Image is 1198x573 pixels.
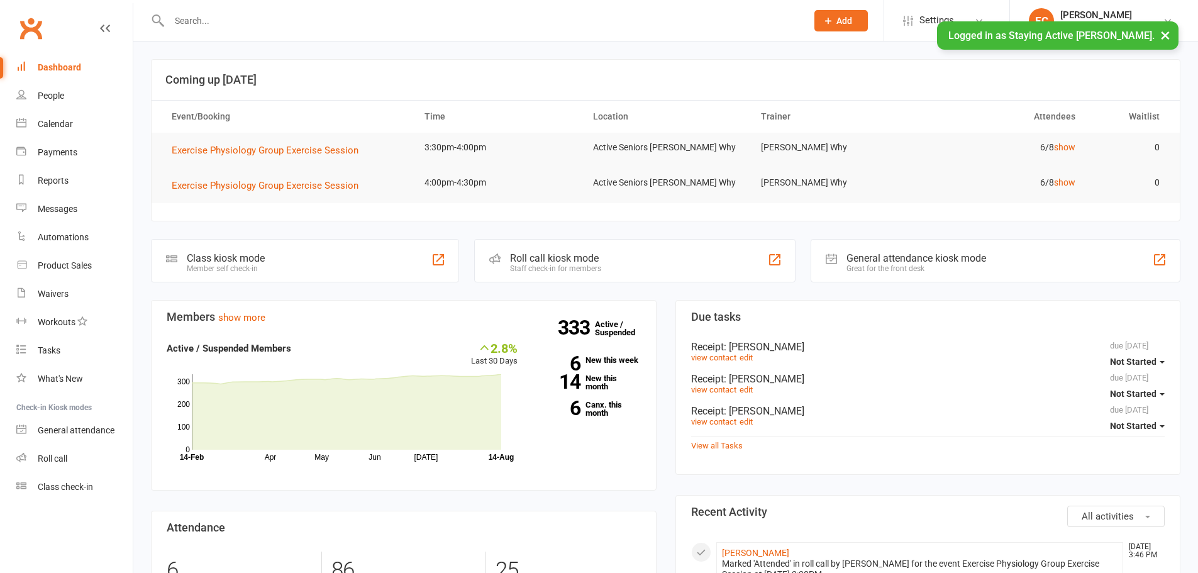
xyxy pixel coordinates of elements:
[16,416,133,445] a: General attendance kiosk mode
[413,168,582,197] td: 4:00pm-4:30pm
[413,101,582,133] th: Time
[38,232,89,242] div: Automations
[691,353,736,362] a: view contact
[691,385,736,394] a: view contact
[1054,142,1075,152] a: show
[187,252,265,264] div: Class kiosk mode
[16,365,133,393] a: What's New
[919,6,954,35] span: Settings
[15,13,47,44] a: Clubworx
[582,101,750,133] th: Location
[1110,382,1165,405] button: Not Started
[750,168,918,197] td: [PERSON_NAME] Why
[38,345,60,355] div: Tasks
[471,341,518,368] div: Last 30 Days
[38,147,77,157] div: Payments
[1110,421,1156,431] span: Not Started
[38,119,73,129] div: Calendar
[1060,9,1151,21] div: [PERSON_NAME]
[16,223,133,252] a: Automations
[740,417,753,426] a: edit
[471,341,518,355] div: 2.8%
[691,341,1165,353] div: Receipt
[536,356,641,364] a: 6New this week
[413,133,582,162] td: 3:30pm-4:00pm
[691,373,1165,385] div: Receipt
[172,178,367,193] button: Exercise Physiology Group Exercise Session
[165,74,1166,86] h3: Coming up [DATE]
[16,110,133,138] a: Calendar
[724,373,804,385] span: : [PERSON_NAME]
[172,145,358,156] span: Exercise Physiology Group Exercise Session
[218,312,265,323] a: show more
[918,133,1087,162] td: 6/8
[1110,350,1165,373] button: Not Started
[948,30,1155,42] span: Logged in as Staying Active [PERSON_NAME].
[1154,21,1177,48] button: ×
[1067,506,1165,527] button: All activities
[595,311,650,346] a: 333Active / Suspended
[16,337,133,365] a: Tasks
[1054,177,1075,187] a: show
[172,180,358,191] span: Exercise Physiology Group Exercise Session
[691,311,1165,323] h3: Due tasks
[691,405,1165,417] div: Receipt
[918,101,1087,133] th: Attendees
[724,405,804,417] span: : [PERSON_NAME]
[38,175,69,186] div: Reports
[722,548,789,558] a: [PERSON_NAME]
[750,133,918,162] td: [PERSON_NAME] Why
[1110,414,1165,437] button: Not Started
[691,441,743,450] a: View all Tasks
[160,101,413,133] th: Event/Booking
[16,82,133,110] a: People
[16,195,133,223] a: Messages
[38,62,81,72] div: Dashboard
[16,473,133,501] a: Class kiosk mode
[750,101,918,133] th: Trainer
[1087,133,1171,162] td: 0
[846,252,986,264] div: General attendance kiosk mode
[558,318,595,337] strong: 333
[536,372,580,391] strong: 14
[1087,168,1171,197] td: 0
[510,264,601,273] div: Staff check-in for members
[16,138,133,167] a: Payments
[16,445,133,473] a: Roll call
[167,521,641,534] h3: Attendance
[167,311,641,323] h3: Members
[814,10,868,31] button: Add
[38,204,77,214] div: Messages
[38,289,69,299] div: Waivers
[172,143,367,158] button: Exercise Physiology Group Exercise Session
[165,12,798,30] input: Search...
[167,343,291,354] strong: Active / Suspended Members
[740,353,753,362] a: edit
[536,354,580,373] strong: 6
[1082,511,1134,522] span: All activities
[918,168,1087,197] td: 6/8
[691,506,1165,518] h3: Recent Activity
[16,53,133,82] a: Dashboard
[536,399,580,418] strong: 6
[536,374,641,391] a: 14New this month
[16,308,133,337] a: Workouts
[16,167,133,195] a: Reports
[16,280,133,308] a: Waivers
[1110,357,1156,367] span: Not Started
[1110,389,1156,399] span: Not Started
[536,401,641,417] a: 6Canx. this month
[510,252,601,264] div: Roll call kiosk mode
[38,374,83,384] div: What's New
[1087,101,1171,133] th: Waitlist
[1060,21,1151,32] div: Staying Active Dee Why
[724,341,804,353] span: : [PERSON_NAME]
[38,317,75,327] div: Workouts
[38,91,64,101] div: People
[836,16,852,26] span: Add
[582,168,750,197] td: Active Seniors [PERSON_NAME] Why
[187,264,265,273] div: Member self check-in
[38,482,93,492] div: Class check-in
[846,264,986,273] div: Great for the front desk
[1123,543,1164,559] time: [DATE] 3:46 PM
